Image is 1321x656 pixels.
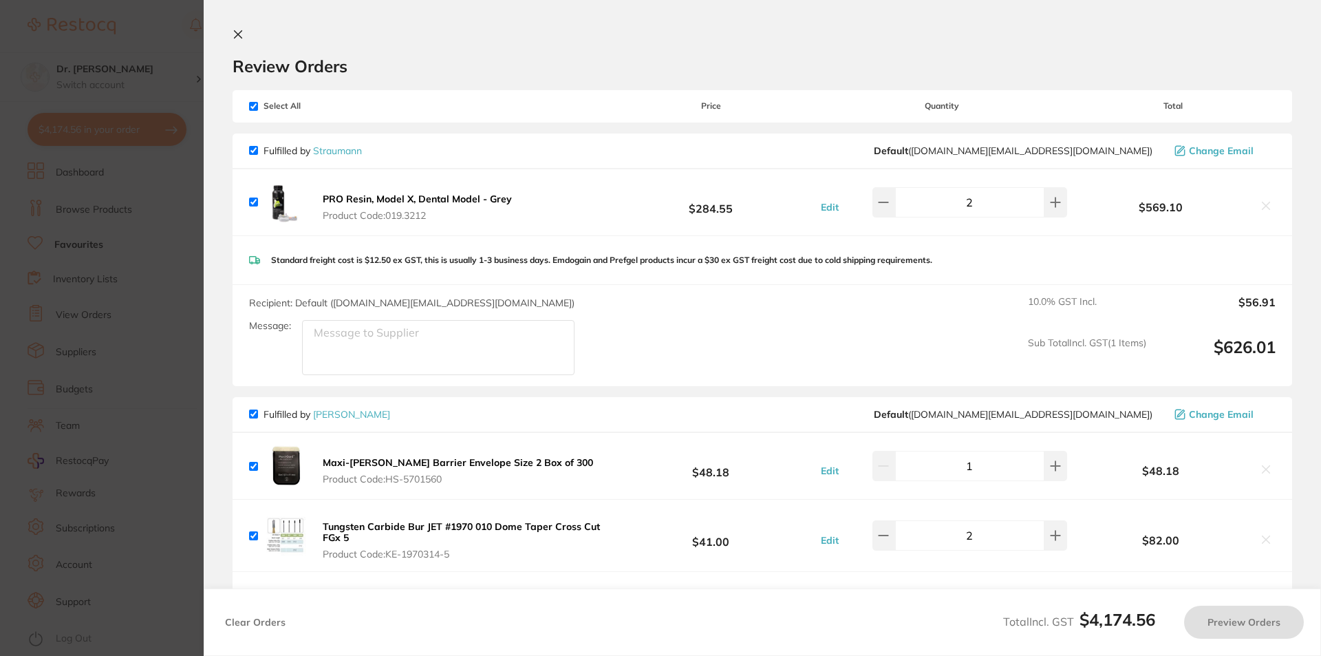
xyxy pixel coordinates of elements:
b: $569.10 [1071,201,1251,213]
img: dzhmazVyYQ [264,180,308,224]
b: $82.00 [1071,534,1251,547]
button: Edit [817,534,843,547]
span: Change Email [1189,145,1254,156]
button: Preview Orders [1184,606,1304,639]
p: Fulfilled by [264,145,362,156]
a: Straumann [313,145,362,157]
span: 10.0 % GST Incl. [1028,296,1146,326]
b: Maxi-[PERSON_NAME] Barrier Envelope Size 2 Box of 300 [323,456,593,469]
b: Default [874,408,908,421]
p: Standard freight cost is $12.50 ex GST, this is usually 1-3 business days. Emdogain and Prefgel p... [271,255,932,265]
label: Message: [249,320,291,332]
button: Edit [817,201,843,213]
span: Price [608,101,813,111]
button: Clear Orders [221,606,290,639]
b: Default [874,145,908,157]
span: Product Code: KE-1970314-5 [323,549,604,560]
output: $56.91 [1157,296,1276,326]
span: Total Incl. GST [1003,615,1155,628]
span: Product Code: 019.3212 [323,210,512,221]
button: PRO Resin, Model X, Dental Model - Grey Product Code:019.3212 [319,193,516,222]
span: Select All [249,101,387,111]
b: Tungsten Carbide Bur JET #1970 010 Dome Taper Cross Cut FGx 5 [323,520,600,544]
button: Change Email [1170,408,1276,421]
button: Change Email [1170,145,1276,157]
button: Edit [817,465,843,477]
output: $626.01 [1157,337,1276,375]
span: Sub Total Incl. GST ( 1 Items) [1028,337,1146,375]
span: Product Code: HS-5701560 [323,474,593,485]
button: Maxi-[PERSON_NAME] Barrier Envelope Size 2 Box of 300 Product Code:HS-5701560 [319,456,597,485]
img: MHZwd2g1Mg [264,444,308,488]
button: Tungsten Carbide Bur JET #1970 010 Dome Taper Cross Cut FGx 5 Product Code:KE-1970314-5 [319,520,608,560]
b: $41.00 [608,523,813,549]
span: Recipient: Default ( [DOMAIN_NAME][EMAIL_ADDRESS][DOMAIN_NAME] ) [249,297,574,309]
img: bHY3dXh3Mg [264,514,308,558]
b: $48.18 [1071,465,1251,477]
span: Quantity [814,101,1071,111]
span: customerservice.au@straumann.com [874,145,1152,156]
h2: Review Orders [233,56,1292,76]
b: PRO Resin, Model X, Dental Model - Grey [323,193,512,205]
b: $4,174.56 [1080,609,1155,630]
span: Total [1071,101,1276,111]
a: [PERSON_NAME] [313,408,390,421]
span: customer.care@henryschein.com.au [874,409,1152,420]
img: MnpnN2o5ag [264,583,308,627]
span: Change Email [1189,409,1254,420]
p: Fulfilled by [264,409,390,420]
b: $284.55 [608,189,813,215]
b: $48.18 [608,454,813,479]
